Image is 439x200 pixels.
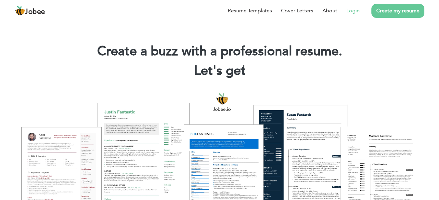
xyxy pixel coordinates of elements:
[281,7,313,15] a: Cover Letters
[15,6,45,16] a: Jobee
[226,62,246,80] span: get
[322,7,337,15] a: About
[10,62,429,79] h2: Let's
[15,6,25,16] img: jobee.io
[25,8,45,16] span: Jobee
[10,43,429,60] h1: Create a buzz with a professional resume.
[228,7,272,15] a: Resume Templates
[346,7,360,15] a: Login
[242,62,245,80] span: |
[371,4,424,18] a: Create my resume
